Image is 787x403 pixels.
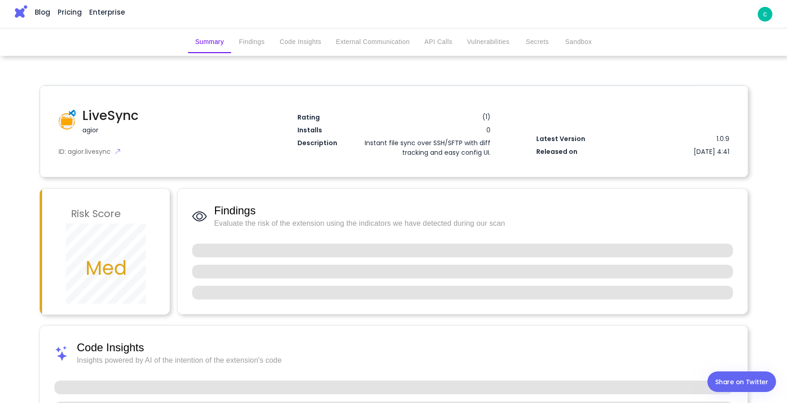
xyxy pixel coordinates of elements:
[536,134,633,144] div: Latest Version
[192,209,207,224] img: Findings
[394,125,491,135] div: 0
[633,134,729,144] div: 1.0.9
[460,31,517,53] button: Vulnerabilities
[329,31,417,53] button: External Communication
[86,254,127,283] h2: Med
[214,218,733,229] span: Evaluate the risk of the extension using the indicators we have detected during our scan
[82,106,240,125] h1: LiveSync
[536,147,694,157] div: Released on
[71,204,121,223] h3: Risk Score
[297,113,473,122] div: Rating
[517,31,558,53] button: Secrets
[59,147,252,157] div: ID: agior.livesync
[231,31,272,53] button: Findings
[340,138,491,158] div: Instant file sync over SSH/SFTP with diff tracking and easy config UI.
[188,31,599,53] div: secondary tabs example
[297,125,394,135] div: Installs
[272,31,329,53] button: Code Insights
[417,31,459,53] button: API Calls
[558,31,599,53] button: Sandbox
[82,125,116,135] div: agior
[77,355,733,366] span: Insights powered by AI of the intention of the extension's code
[763,9,767,20] p: c
[694,147,729,157] div: [DATE] 4:41
[77,340,733,355] span: Code Insights
[707,371,776,392] a: Share on Twitter
[188,31,232,53] button: Summary
[715,376,768,387] div: Share on Twitter
[758,7,772,22] a: c
[475,113,491,121] div: ( 1 )
[297,138,340,148] div: Description
[214,203,733,218] span: Findings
